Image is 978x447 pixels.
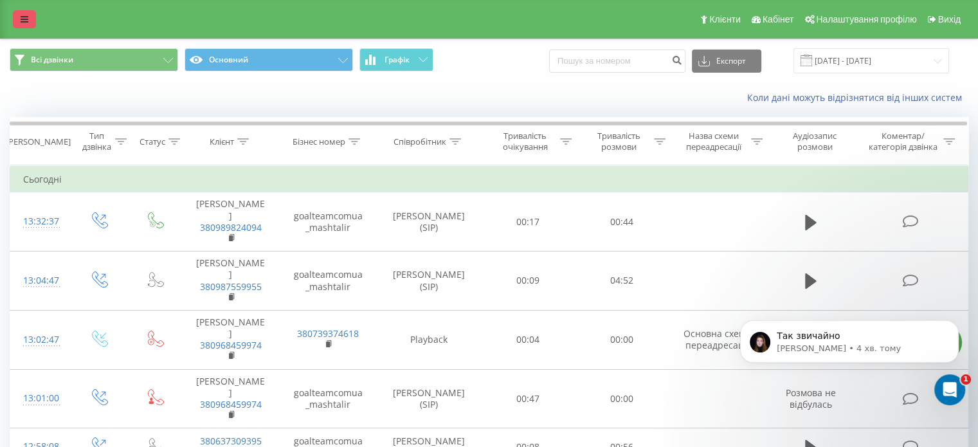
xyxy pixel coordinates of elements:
[377,310,482,369] td: Playback
[200,280,262,293] a: 380987559955
[10,167,968,192] td: Сьогодні
[200,339,262,351] a: 380968459974
[721,293,978,412] iframe: Intercom notifications повідомлення
[377,369,482,428] td: [PERSON_NAME] (SIP)
[10,48,178,71] button: Всі дзвінки
[747,91,968,104] a: Коли дані можуть відрізнятися вiд інших систем
[210,136,234,147] div: Клієнт
[279,192,376,251] td: goalteamcomua_mashtalir
[575,369,668,428] td: 00:00
[816,14,916,24] span: Налаштування профілю
[934,374,965,405] iframe: Intercom live chat
[482,251,575,311] td: 00:09
[182,251,279,311] td: [PERSON_NAME]
[482,310,575,369] td: 00:04
[549,50,685,73] input: Пошук за номером
[182,369,279,428] td: [PERSON_NAME]
[709,14,741,24] span: Клієнти
[668,310,765,369] td: Основна схема переадресації
[23,209,57,234] div: 13:32:37
[961,374,971,385] span: 1
[293,136,345,147] div: Бізнес номер
[182,310,279,369] td: [PERSON_NAME]
[6,136,71,147] div: [PERSON_NAME]
[185,48,353,71] button: Основний
[493,131,557,152] div: Тривалість очікування
[680,131,748,152] div: Назва схеми переадресації
[777,131,853,152] div: Аудіозапис розмови
[575,310,668,369] td: 00:00
[575,251,668,311] td: 04:52
[763,14,794,24] span: Кабінет
[200,221,262,233] a: 380989824094
[692,50,761,73] button: Експорт
[482,369,575,428] td: 00:47
[23,386,57,411] div: 13:01:00
[23,327,57,352] div: 13:02:47
[586,131,651,152] div: Тривалість розмови
[385,55,410,64] span: Графік
[865,131,940,152] div: Коментар/категорія дзвінка
[23,268,57,293] div: 13:04:47
[394,136,446,147] div: Співробітник
[377,192,482,251] td: [PERSON_NAME] (SIP)
[200,398,262,410] a: 380968459974
[182,192,279,251] td: [PERSON_NAME]
[31,55,73,65] span: Всі дзвінки
[575,192,668,251] td: 00:44
[377,251,482,311] td: [PERSON_NAME] (SIP)
[140,136,165,147] div: Статус
[200,435,262,447] a: 380637309395
[279,369,376,428] td: goalteamcomua_mashtalir
[279,251,376,311] td: goalteamcomua_mashtalir
[938,14,961,24] span: Вихід
[359,48,433,71] button: Графік
[81,131,111,152] div: Тип дзвінка
[482,192,575,251] td: 00:17
[297,327,359,340] a: 380739374618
